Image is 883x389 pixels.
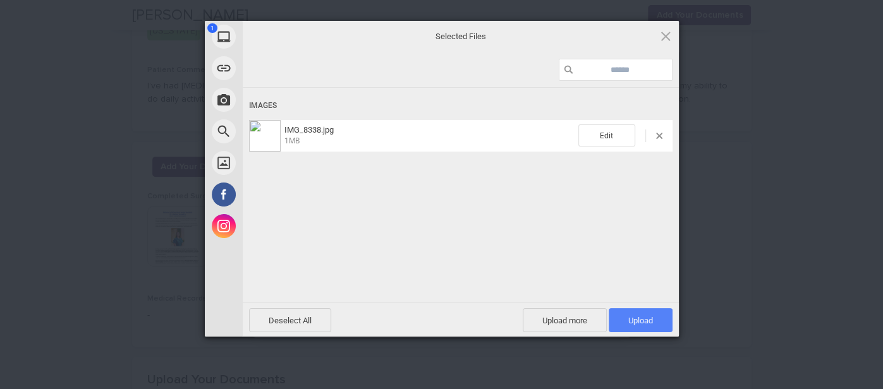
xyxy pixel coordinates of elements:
[205,84,356,116] div: Take Photo
[205,52,356,84] div: Link (URL)
[284,125,334,135] span: IMG_8338.jpg
[334,31,587,42] span: Selected Files
[281,125,578,146] span: IMG_8338.jpg
[249,120,281,152] img: 04b5fad0-c52e-4056-b9fc-d7d47aded535
[628,316,653,325] span: Upload
[207,23,217,33] span: 1
[205,210,356,242] div: Instagram
[205,147,356,179] div: Unsplash
[284,136,300,145] span: 1MB
[578,124,635,147] span: Edit
[609,308,673,332] span: Upload
[205,179,356,210] div: Facebook
[659,29,673,43] span: Click here or hit ESC to close picker
[249,94,673,117] div: Images
[205,116,356,147] div: Web Search
[205,21,356,52] div: My Device
[249,308,331,332] span: Deselect All
[523,308,607,332] span: Upload more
